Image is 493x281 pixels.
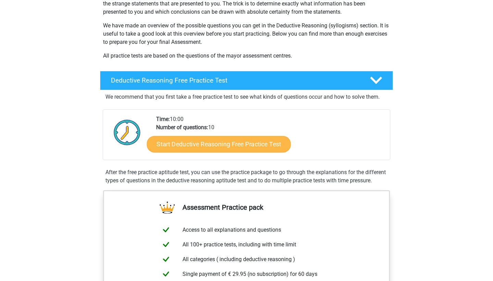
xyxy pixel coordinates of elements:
[156,116,170,122] b: Time:
[147,136,291,152] a: Start Deductive Reasoning Free Practice Test
[110,115,144,149] img: Clock
[97,71,396,90] a: Deductive Reasoning Free Practice Test
[151,115,390,160] div: 10:00 10
[156,124,208,131] b: Number of questions:
[103,168,390,185] div: After the free practice aptitude test, you can use the practice package to go through the explana...
[105,93,388,101] p: We recommend that you first take a free practice test to see what kinds of questions occur and ho...
[103,52,390,60] p: All practice tests are based on the questions of the mayor assessment centres.
[103,22,390,46] p: We have made an overview of the possible questions you can get in the Deductive Reasoning (syllog...
[111,76,359,84] h4: Deductive Reasoning Free Practice Test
